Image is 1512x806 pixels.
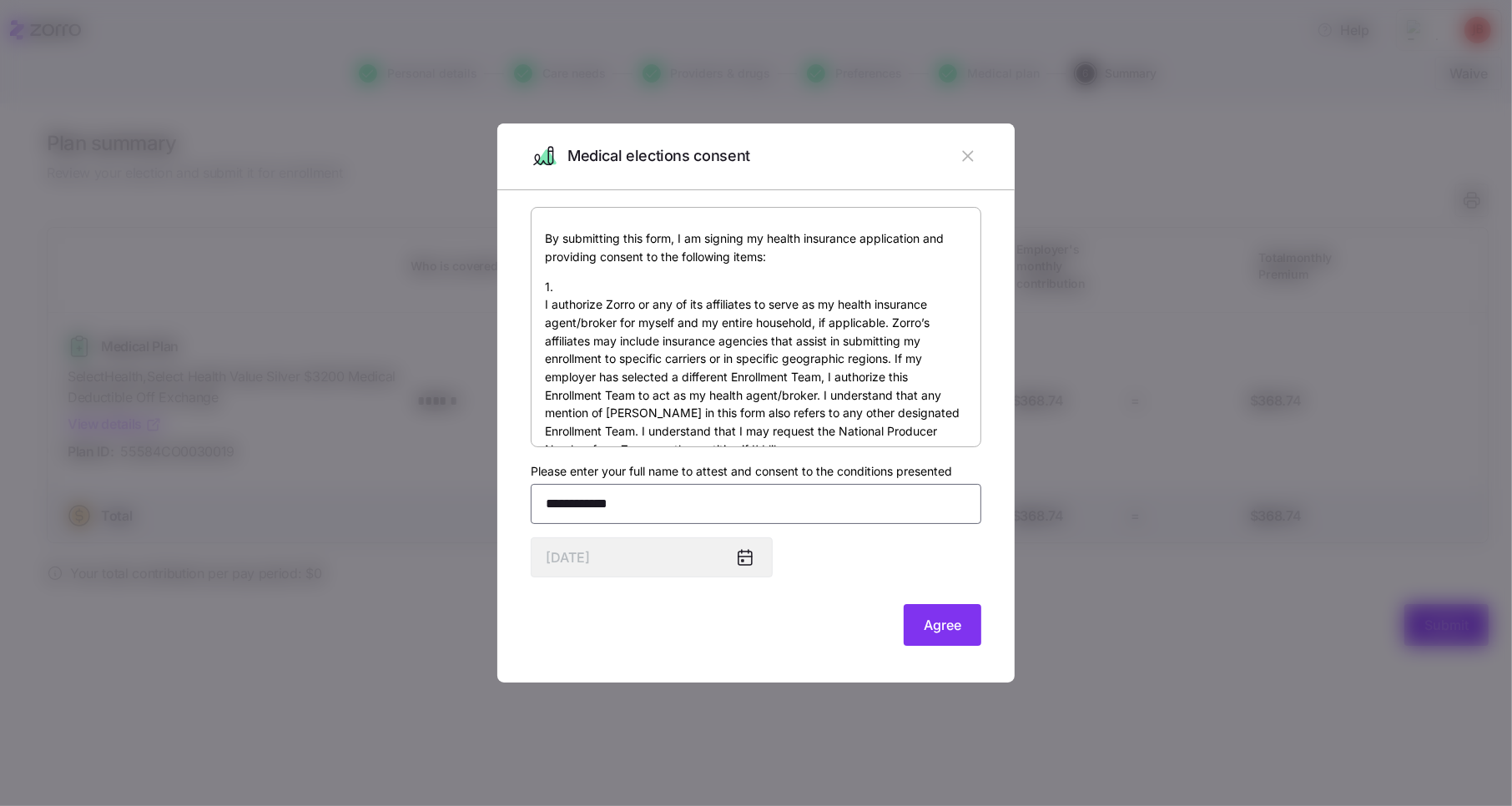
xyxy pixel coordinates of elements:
[545,229,967,265] p: By submitting this form, I am signing my health insurance application and providing consent to th...
[545,278,967,459] p: 1. I authorize Zorro or any of its affiliates to serve as my health insurance agent/broker for my...
[531,462,952,481] label: Please enter your full name to attest and consent to the conditions presented
[924,615,961,635] span: Agree
[904,604,981,646] button: Agree
[567,144,750,169] span: Medical elections consent
[531,537,773,577] input: MM/DD/YYYY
